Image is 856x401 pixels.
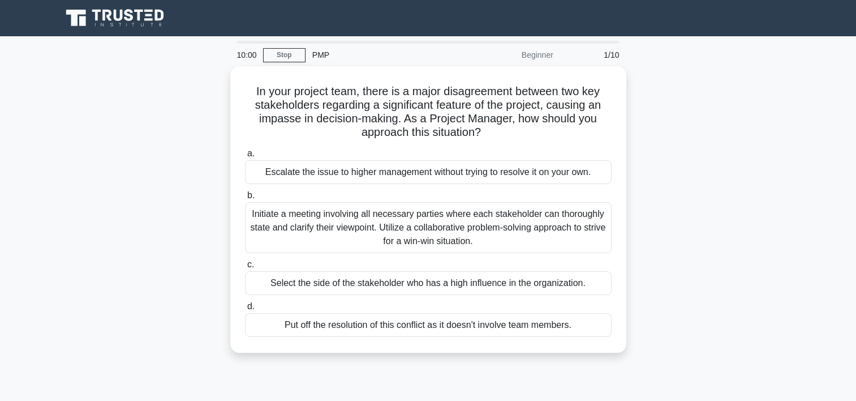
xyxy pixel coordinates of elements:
[247,148,255,158] span: a.
[560,44,626,66] div: 1/10
[245,160,612,184] div: Escalate the issue to higher management without trying to resolve it on your own.
[247,190,255,200] span: b.
[245,313,612,337] div: Put off the resolution of this conflict as it doesn't involve team members.
[245,271,612,295] div: Select the side of the stakeholder who has a high influence in the organization.
[244,84,613,140] h5: In your project team, there is a major disagreement between two key stakeholders regarding a sign...
[461,44,560,66] div: Beginner
[263,48,306,62] a: Stop
[245,202,612,253] div: Initiate a meeting involving all necessary parties where each stakeholder can thoroughly state an...
[230,44,263,66] div: 10:00
[247,259,254,269] span: c.
[306,44,461,66] div: PMP
[247,301,255,311] span: d.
